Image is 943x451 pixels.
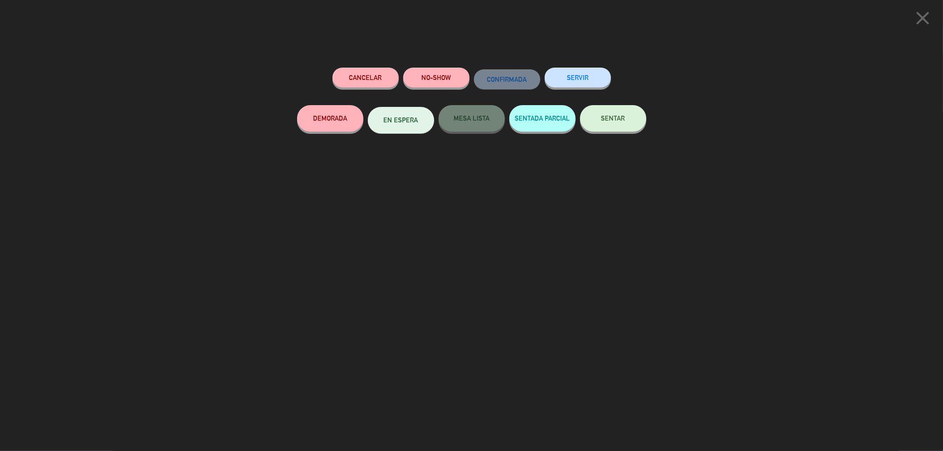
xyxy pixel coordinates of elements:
[332,68,399,87] button: Cancelar
[297,105,363,132] button: DEMORADA
[474,69,540,89] button: CONFIRMADA
[487,76,527,83] span: CONFIRMADA
[403,68,470,87] button: NO-SHOW
[509,105,576,132] button: SENTADA PARCIAL
[601,114,625,122] span: SENTAR
[439,105,505,132] button: MESA LISTA
[545,68,611,87] button: SERVIR
[580,105,646,132] button: SENTAR
[368,107,434,133] button: EN ESPERA
[909,7,936,33] button: close
[912,7,934,29] i: close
